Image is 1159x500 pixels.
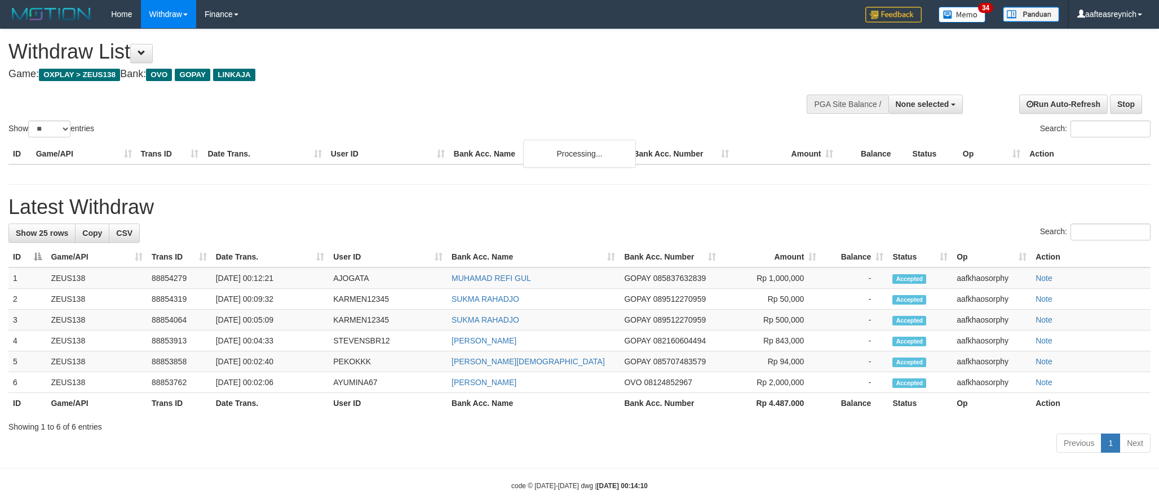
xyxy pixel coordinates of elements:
img: panduan.png [1003,7,1059,22]
th: User ID: activate to sort column ascending [329,247,447,267]
span: Copy [82,229,102,238]
td: KARMEN12345 [329,289,447,310]
div: Processing... [523,140,636,168]
a: [PERSON_NAME] [452,336,516,345]
td: 2 [8,289,46,310]
img: Button%20Memo.svg [939,7,986,23]
th: Balance [821,393,888,414]
td: KARMEN12345 [329,310,447,331]
td: 1 [8,267,46,289]
td: AYUMINA67 [329,372,447,393]
th: Bank Acc. Number [620,393,720,414]
td: Rp 1,000,000 [720,267,821,289]
td: ZEUS138 [46,267,147,289]
th: Date Trans. [203,144,326,164]
a: Note [1036,315,1052,324]
th: Op [952,393,1031,414]
span: Copy 085707483579 to clipboard [653,357,706,366]
span: GOPAY [624,274,651,283]
th: Bank Acc. Name [449,144,629,164]
td: aafkhaosorphy [952,351,1031,372]
td: aafkhaosorphy [952,372,1031,393]
span: Copy 089512270959 to clipboard [653,315,706,324]
th: Game/API [32,144,136,164]
td: AJOGATA [329,267,447,289]
a: Note [1036,274,1052,283]
td: ZEUS138 [46,351,147,372]
th: Status [888,393,952,414]
img: Feedback.jpg [865,7,922,23]
th: Action [1031,393,1151,414]
td: 88854319 [147,289,211,310]
img: MOTION_logo.png [8,6,94,23]
span: OVO [624,378,642,387]
span: Accepted [892,295,926,305]
span: Copy 082160604494 to clipboard [653,336,706,345]
td: aafkhaosorphy [952,267,1031,289]
td: Rp 94,000 [720,351,821,372]
label: Search: [1040,224,1151,240]
span: Show 25 rows [16,229,68,238]
th: Amount [733,144,838,164]
td: 6 [8,372,46,393]
input: Search: [1070,224,1151,240]
th: Date Trans.: activate to sort column ascending [211,247,329,267]
a: MUHAMAD REFI GUL [452,274,531,283]
span: GOPAY [624,294,651,303]
a: Note [1036,336,1052,345]
span: CSV [116,229,132,238]
div: Showing 1 to 6 of 6 entries [8,417,1151,432]
a: 1 [1101,434,1120,453]
th: ID: activate to sort column descending [8,247,46,267]
td: [DATE] 00:12:21 [211,267,329,289]
td: Rp 500,000 [720,310,821,331]
a: Note [1036,357,1052,366]
td: - [821,351,888,372]
td: [DATE] 00:09:32 [211,289,329,310]
span: OVO [146,69,172,81]
th: Bank Acc. Name: activate to sort column ascending [447,247,620,267]
span: OXPLAY > ZEUS138 [39,69,120,81]
span: GOPAY [175,69,210,81]
span: GOPAY [624,315,651,324]
strong: [DATE] 00:14:10 [597,482,648,490]
span: Accepted [892,337,926,346]
th: Status [908,144,958,164]
td: ZEUS138 [46,310,147,331]
td: - [821,267,888,289]
span: Copy 08124852967 to clipboard [644,378,692,387]
span: Accepted [892,316,926,325]
td: 88853762 [147,372,211,393]
td: - [821,372,888,393]
th: Bank Acc. Name [447,393,620,414]
th: Bank Acc. Number [629,144,733,164]
th: User ID [329,393,447,414]
td: ZEUS138 [46,372,147,393]
small: code © [DATE]-[DATE] dwg | [511,482,648,490]
th: Game/API [46,393,147,414]
a: Next [1120,434,1151,453]
td: [DATE] 00:04:33 [211,331,329,351]
td: - [821,289,888,310]
td: PEKOKKK [329,351,447,372]
a: [PERSON_NAME][DEMOGRAPHIC_DATA] [452,357,605,366]
th: Status: activate to sort column ascending [888,247,952,267]
td: 88854064 [147,310,211,331]
span: GOPAY [624,336,651,345]
span: GOPAY [624,357,651,366]
td: [DATE] 00:05:09 [211,310,329,331]
a: Copy [75,224,109,243]
th: Balance: activate to sort column ascending [821,247,888,267]
h1: Withdraw List [8,41,762,63]
th: Date Trans. [211,393,329,414]
label: Show entries [8,120,94,137]
td: 88853913 [147,331,211,351]
h4: Game: Bank: [8,69,762,80]
th: Action [1025,144,1151,164]
span: None selected [896,100,949,109]
th: Op: activate to sort column ascending [952,247,1031,267]
th: Op [958,144,1025,164]
span: 34 [978,3,993,13]
td: aafkhaosorphy [952,289,1031,310]
th: Bank Acc. Number: activate to sort column ascending [620,247,720,267]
